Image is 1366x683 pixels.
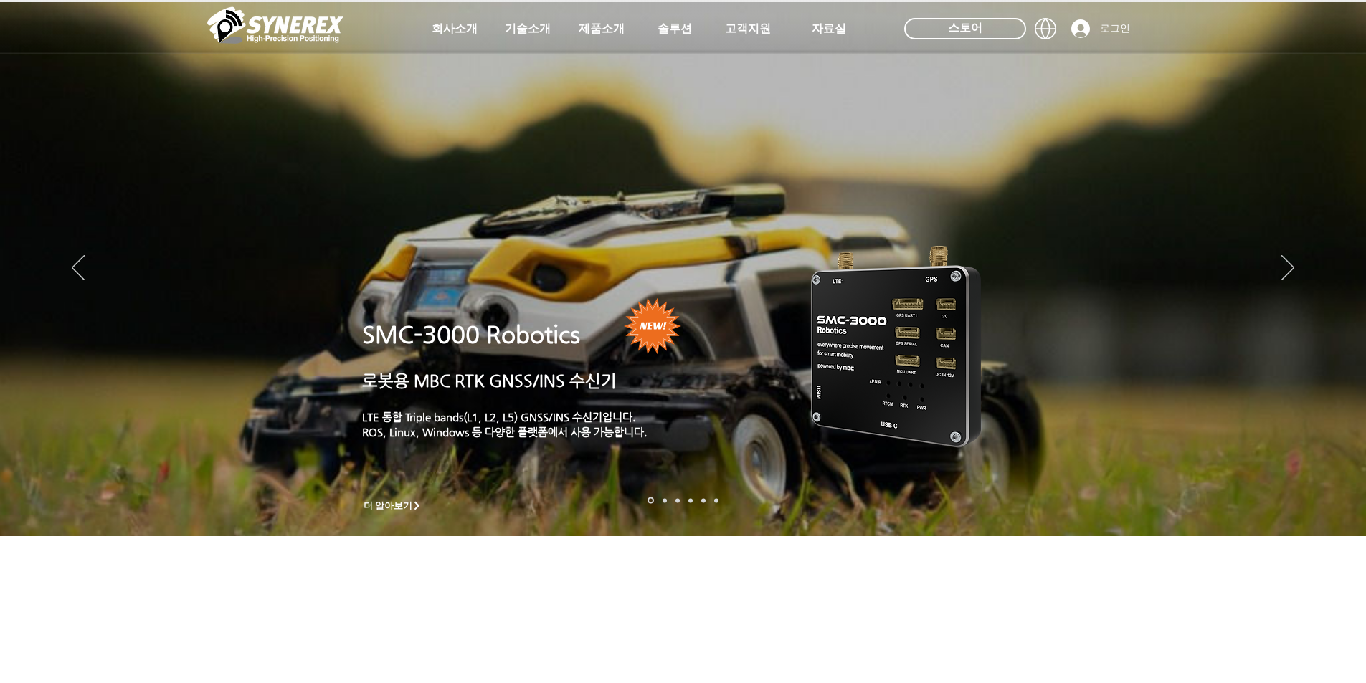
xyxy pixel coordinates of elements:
[432,22,478,37] span: 회사소개
[207,4,343,47] img: 씨너렉스_White_simbol_대지 1.png
[643,497,723,504] nav: 슬라이드
[701,498,706,502] a: 로봇
[492,14,564,43] a: 기술소개
[639,14,711,43] a: 솔루션
[579,22,625,37] span: 제품소개
[1281,255,1294,282] button: 다음
[362,426,648,438] a: ROS, Linux, Windows 등 다양한 플랫폼에서 사용 가능합니다.
[362,371,617,390] a: 로봇용 MBC RTK GNSS/INS 수신기
[648,497,654,504] a: 로봇- SMC 2000
[663,498,667,502] a: 드론 8 - SMC 2000
[675,498,680,502] a: 측량 IoT
[948,20,982,36] span: 스토어
[362,411,636,423] a: LTE 통합 Triple bands(L1, L2, L5) GNSS/INS 수신기입니다.
[904,18,1026,39] div: 스토어
[72,255,85,282] button: 이전
[357,497,429,515] a: 더 알아보기
[725,22,771,37] span: 고객지원
[712,14,784,43] a: 고객지원
[688,498,693,502] a: 자율주행
[1095,22,1135,36] span: 로그인
[791,224,1002,464] img: KakaoTalk_20241224_155801212.png
[419,14,490,43] a: 회사소개
[658,22,692,37] span: 솔루션
[812,22,846,37] span: 자료실
[1061,15,1140,42] button: 로그인
[505,22,551,37] span: 기술소개
[364,500,413,512] span: 더 알아보기
[566,14,637,43] a: 제품소개
[714,498,718,502] a: 정밀농업
[793,14,865,43] a: 자료실
[362,321,580,348] a: SMC-3000 Robotics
